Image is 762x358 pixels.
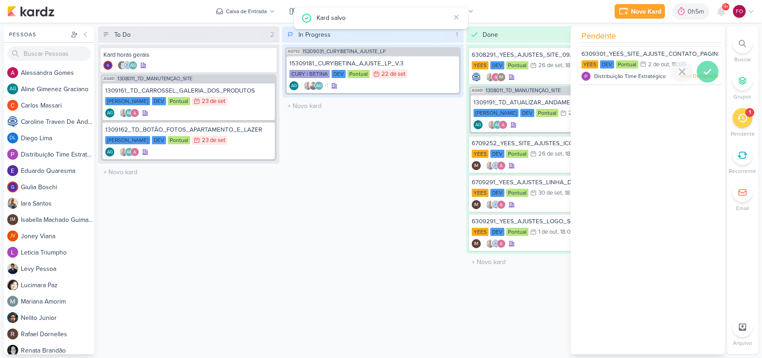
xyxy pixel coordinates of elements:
img: Caroline Traven De Andrade [491,200,500,209]
img: Caroline Traven De Andrade [472,73,481,82]
p: Pendente [731,130,755,138]
img: Caroline Traven De Andrade [491,161,500,170]
div: 6309291_YEES_AJUSTES_LOGO_SITE [472,217,642,226]
img: Iara Santos [303,81,313,90]
div: Pontual [168,97,190,105]
p: IM [474,203,479,207]
div: 23 de set [568,110,592,116]
div: Pontual [347,70,370,78]
div: A l e s s a n d r a G o m e s [21,68,94,78]
span: AG481 [103,76,116,81]
div: 6709252_YEES_SITE_AJUSTES_ICONES_PILARES [472,139,642,147]
div: 6308291_YEES_AJUSTES_SITE_09.09 [472,51,642,59]
div: J o n e y V i a n a [21,231,94,241]
div: , 18:00 [562,63,579,69]
div: Pontual [168,136,190,144]
div: Criador(a): Aline Gimenez Graciano [474,120,483,129]
button: Novo Kard [615,4,665,19]
img: Renata Brandão [7,345,18,356]
div: 23 de set [202,98,225,104]
p: IM [10,217,15,222]
input: + Novo kard [284,99,462,113]
div: Diego Lima [7,132,18,143]
div: Novo Kard [631,7,661,16]
p: AG [316,84,322,88]
img: Alessandra Gomes [497,161,506,170]
div: 2 de out [648,62,669,68]
div: YEES [472,228,488,236]
div: Colaboradores: Iara Santos, Aline Gimenez Graciano, Alessandra Gomes [485,120,508,129]
div: Isabella Machado Guimarães [472,200,481,209]
p: Recorrente [729,167,756,175]
img: Renata Brandão [117,61,127,70]
div: Kard horas gerais [103,51,274,59]
img: Iara Santos [486,239,495,248]
div: 0h5m [688,7,707,16]
img: Levy Pessoa [309,81,318,90]
div: Pontual [506,228,528,236]
div: 26 de set [538,151,562,157]
div: Isabella Machado Guimarães [472,239,481,248]
div: Criador(a): Aline Gimenez Graciano [105,108,114,118]
p: AG [495,123,501,128]
div: 23 de set [202,137,225,143]
img: Nelito Junior [7,312,18,323]
div: DEV [600,60,614,69]
img: Alessandra Gomes [130,147,139,157]
img: Rafael Dornelles [7,329,18,339]
span: 1308011_TD_MANUTENÇÃO_SITE [486,88,561,93]
div: Isabella Machado Guimarães [497,73,506,82]
div: Aline Gimenez Graciano [493,120,502,129]
img: Iara Santos [488,120,497,129]
div: DEV [520,109,534,117]
img: Giulia Boschi [103,61,112,70]
p: AG [475,123,481,128]
img: Iara Santos [486,161,495,170]
img: Lucimara Paz [7,280,18,290]
span: Pendente [581,30,616,42]
img: Alessandra Gomes [498,120,508,129]
img: Caroline Traven De Andrade [7,116,18,127]
div: [PERSON_NAME] [105,136,150,144]
div: DEV [490,228,504,236]
p: AG [130,64,136,68]
div: Kard salvo [317,13,450,23]
span: Distribuição Time Estratégico [594,72,666,80]
p: IM [474,242,479,246]
li: Ctrl + F [727,34,758,64]
div: DEV [490,189,504,197]
div: 1 [749,109,751,116]
img: Alessandra Gomes [7,67,18,78]
div: Colaboradores: Iara Santos, Aline Gimenez Graciano, Alessandra Gomes [117,108,139,118]
div: Pontual [506,150,528,158]
div: , 18:00 [669,62,686,68]
p: Arquivo [733,339,752,347]
div: R e n a t a B r a n d ã o [21,346,94,355]
input: Buscar Pessoas [7,46,91,61]
img: Iara Santos [486,200,495,209]
div: DEV [152,136,166,144]
div: Isabella Machado Guimarães [7,214,18,225]
div: Criador(a): Isabella Machado Guimarães [472,161,481,170]
div: YEES [472,150,488,158]
img: Iara Santos [486,73,495,82]
div: Aline Gimenez Graciano [7,83,18,94]
div: E d u a r d o Q u a r e s m a [21,166,94,176]
div: 1309162_TD_BOTÃO_FOTOS_APARTAMENTO_E_LAZER [105,126,272,134]
div: 6709291_YEES_AJUSTES_LINHA_DO_TEMPO_SITE [472,178,642,186]
div: , 18:00 [562,151,579,157]
div: Criador(a): Caroline Traven De Andrade [472,73,481,82]
div: Criador(a): Isabella Machado Guimarães [472,239,481,248]
img: Carlos Massari [7,100,18,111]
p: AG [127,111,132,116]
img: Alessandra Gomes [497,200,506,209]
p: Email [736,204,749,212]
img: Distribuição Time Estratégico [581,72,591,81]
p: AG [107,111,113,116]
div: Joney Viana [7,230,18,241]
div: L e v y P e s s o a [21,264,94,274]
div: , 18:00 [557,229,574,235]
div: 2 [267,30,278,39]
img: Caroline Traven De Andrade [123,61,132,70]
div: Pontual [506,189,528,197]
